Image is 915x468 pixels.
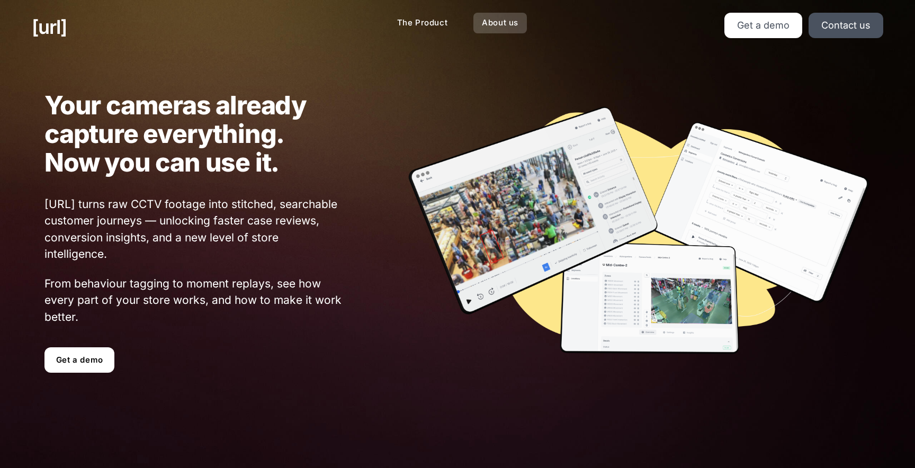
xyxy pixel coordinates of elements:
[809,13,883,38] a: Contact us
[44,196,343,263] span: [URL] turns raw CCTV footage into stitched, searchable customer journeys — unlocking faster case ...
[389,13,456,33] a: The Product
[44,347,114,373] a: Get a demo
[724,13,802,38] a: Get a demo
[44,275,343,326] span: From behaviour tagging to moment replays, see how every part of your store works, and how to make...
[473,13,527,33] a: About us
[44,91,343,177] h1: Your cameras already capture everything. Now you can use it.
[32,13,67,41] a: [URL]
